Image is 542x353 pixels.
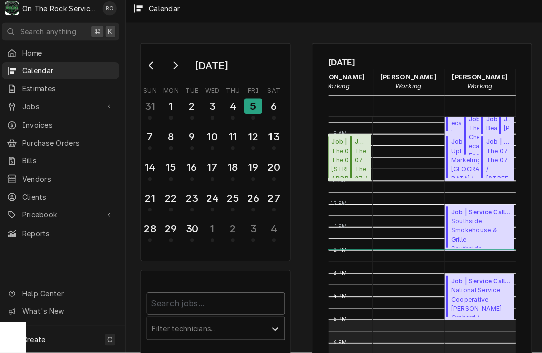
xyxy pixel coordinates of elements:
div: Rich Ortega's Avatar [105,7,119,21]
div: On The Rock Services's Avatar [9,7,23,21]
div: 2 [226,223,241,238]
span: Invoices [26,124,117,134]
span: National Service Cooperative [PERSON_NAME] Orchard / [STREET_ADDRESS][PERSON_NAME][PERSON_NAME] [448,287,507,317]
span: Job | Service Call ( Past Due ) [353,141,366,150]
div: 22 [165,193,180,208]
strong: [PERSON_NAME] [378,78,434,85]
span: Beacon Drive In Beacon Drive In / [STREET_ADDRESS][PERSON_NAME] [483,127,502,158]
span: Pricebook [26,212,102,222]
div: 14 [144,163,160,178]
a: Go to Help Center [6,286,122,303]
div: 21 [144,193,160,208]
div: 19 [246,163,261,178]
a: Bills [6,156,122,172]
span: 1 PM [331,225,349,233]
div: RO [105,7,119,21]
span: The 07 The 07 / [STREET_ADDRESS] [331,150,360,181]
div: 24 [206,193,221,208]
em: Working [464,87,489,94]
div: 13 [266,133,282,148]
th: Thursday [224,88,244,100]
div: 25 [226,193,241,208]
div: 15 [165,163,180,178]
span: Search anything [24,32,79,42]
a: Reports [6,227,122,244]
div: 1 [206,223,221,238]
div: 20 [266,163,282,178]
div: 30 [186,223,201,238]
div: 7 [144,133,160,148]
span: Calendar [26,70,117,81]
span: [PERSON_NAME][GEOGRAPHIC_DATA] [PERSON_NAME]’s Building / — [500,127,507,158]
span: 4 PM [330,293,349,301]
div: 5 [245,103,262,118]
div: 26 [246,193,261,208]
div: Job | Service Call(Past Due)The 07The 07 / [STREET_ADDRESS] [347,138,370,184]
div: Calendar Day Picker [143,48,290,263]
th: Sunday [142,88,162,100]
th: Wednesday [203,88,223,100]
div: [Service] Job | Service Call The 07 The 07 / 1010 Laurens Rd, Greenville, SC 29607 ID: JOB-1025 S... [476,138,510,184]
span: C [110,335,115,345]
span: Home [26,53,117,63]
div: 4 [226,103,241,118]
a: Home [6,50,122,66]
a: Vendors [6,173,122,190]
div: 18 [226,163,241,178]
a: Invoices [6,121,122,137]
div: On The Rock Services [26,9,100,20]
span: Create [26,336,49,344]
span: The 07 The 07 / [STREET_ADDRESS] [353,150,366,181]
div: [Service] Job | Service Call The 07 The 07 / 1010 Laurens Rd, Greenville, SC 29607 ID: JOB-1025 S... [324,138,363,184]
a: Go to What's New [6,304,122,320]
th: Saturday [264,88,284,100]
span: Job | Service Call ( Past Due ) [500,118,507,127]
span: 5 PM [330,316,349,324]
div: 4 [266,223,282,238]
span: Upton Marketing LLC [GEOGRAPHIC_DATA] / [STREET_ADDRESS] [448,150,497,181]
input: Search jobs... [149,293,285,315]
div: Calendar Filters [149,284,285,351]
a: Go to Jobs [6,102,122,119]
div: 1 [165,103,180,118]
a: Estimates [6,85,122,101]
div: 23 [186,193,201,208]
span: Purchase Orders [26,141,117,152]
div: 10 [206,133,221,148]
div: 3 [206,103,221,118]
div: Job | Service Call(Past Due)The 07The 07 / [STREET_ADDRESS] [324,138,363,184]
span: K [111,32,115,42]
div: 3 [246,223,261,238]
div: 16 [186,163,201,178]
span: Southside Smokehouse & Grille Southside Smokehouse & Grille / [STREET_ADDRESS][PERSON_NAME][PERSO... [448,219,507,249]
div: Job | Service Call(Awaiting (Ordered) Parts)The Cheesecake Factory[GEOGRAPHIC_DATA] / [STREET_ADD... [459,115,488,161]
span: Job | Service Call ( Past Due ) [331,141,360,150]
button: Search anything⌘K [6,28,122,46]
span: 2 PM [330,248,349,256]
span: Job | Service Call ( Awaiting (Ordered) Parts ) [448,210,507,219]
div: 17 [206,163,221,178]
div: Rich Ortega - Working [371,74,442,99]
em: Working [393,87,419,94]
div: 8 [165,133,180,148]
div: 29 [165,223,180,238]
div: Job | Service Call(Past Due)The 07The 07 / [STREET_ADDRESS] [476,138,510,184]
span: The 07 The 07 / [STREET_ADDRESS] [483,150,507,181]
th: Friday [244,88,264,100]
span: [DATE] [328,61,512,74]
span: 9 AM [330,133,349,141]
div: 27 [266,193,282,208]
span: Job | Service Call ( Past Due ) [483,118,502,127]
span: Job | Service Call ( Awaiting (Ordered) Parts ) [465,118,485,127]
span: Help Center [26,289,116,300]
span: Job | Service Call ( Past Due ) [448,141,497,150]
div: Job | Service Call(Past Due)Upton Marketing LLC[GEOGRAPHIC_DATA] / [STREET_ADDRESS] [442,138,500,184]
div: 31 [144,103,160,118]
button: Go to previous month [144,62,164,78]
span: 12 PM [328,202,349,210]
span: 3 PM [330,270,349,278]
th: Tuesday [183,88,203,100]
div: 12 [246,133,261,148]
span: Reports [26,230,117,241]
div: 6 [266,103,282,118]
